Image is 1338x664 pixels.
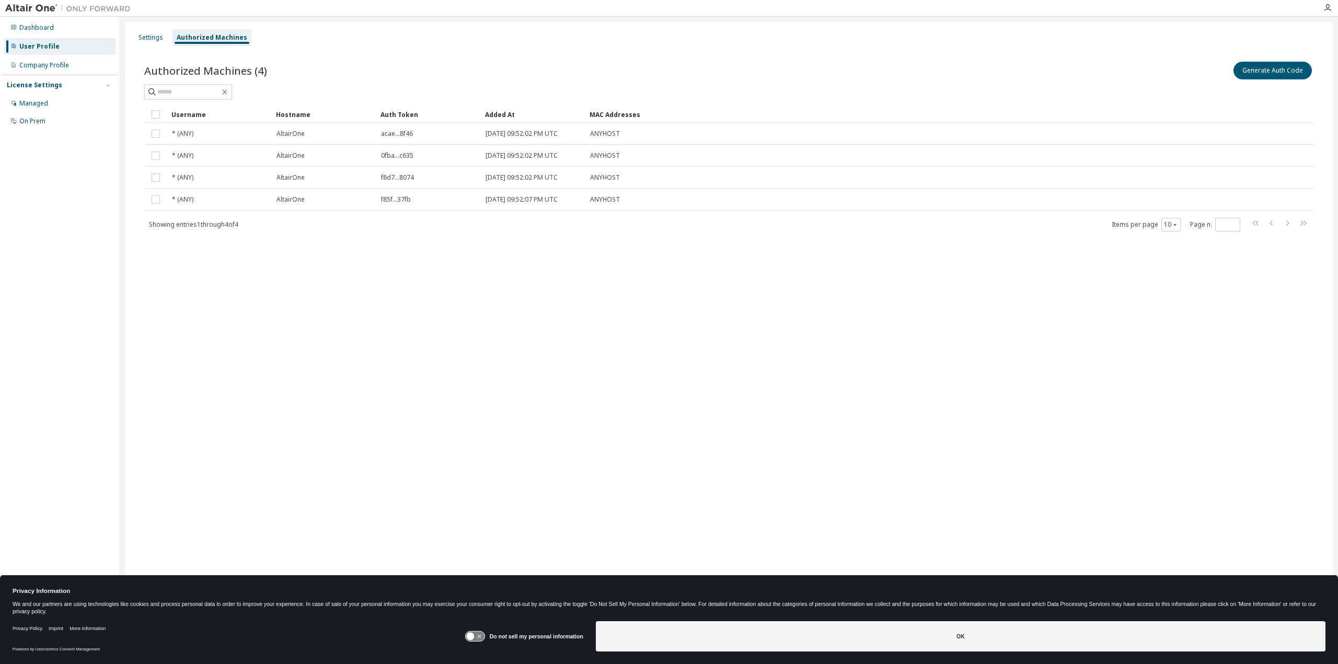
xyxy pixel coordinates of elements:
[149,220,238,229] span: Showing entries 1 through 4 of 4
[381,152,413,160] span: 0fba...c635
[381,130,413,138] span: acae...8f46
[19,117,45,125] div: On Prem
[19,42,60,51] div: User Profile
[485,106,581,123] div: Added At
[1190,218,1240,231] span: Page n.
[486,173,558,182] span: [DATE] 09:52:02 PM UTC
[171,106,268,123] div: Username
[19,99,48,108] div: Managed
[590,130,620,138] span: ANYHOST
[144,63,267,78] span: Authorized Machines (4)
[276,130,305,138] span: AltairOne
[1233,62,1312,79] button: Generate Auth Code
[276,173,305,182] span: AltairOne
[486,152,558,160] span: [DATE] 09:52:02 PM UTC
[381,195,411,204] span: f85f...37fb
[276,152,305,160] span: AltairOne
[172,152,193,160] span: * (ANY)
[486,195,558,204] span: [DATE] 09:52:07 PM UTC
[590,173,620,182] span: ANYHOST
[590,195,620,204] span: ANYHOST
[1112,218,1181,231] span: Items per page
[19,61,69,69] div: Company Profile
[5,3,136,14] img: Altair One
[139,33,163,42] div: Settings
[172,195,193,204] span: * (ANY)
[590,152,620,160] span: ANYHOST
[177,33,247,42] div: Authorized Machines
[7,81,62,89] div: License Settings
[590,106,1204,123] div: MAC Addresses
[1164,220,1178,229] button: 10
[172,130,193,138] span: * (ANY)
[19,24,54,32] div: Dashboard
[172,173,193,182] span: * (ANY)
[380,106,477,123] div: Auth Token
[486,130,558,138] span: [DATE] 09:52:02 PM UTC
[276,106,372,123] div: Hostname
[276,195,305,204] span: AltairOne
[381,173,414,182] span: f8d7...8074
